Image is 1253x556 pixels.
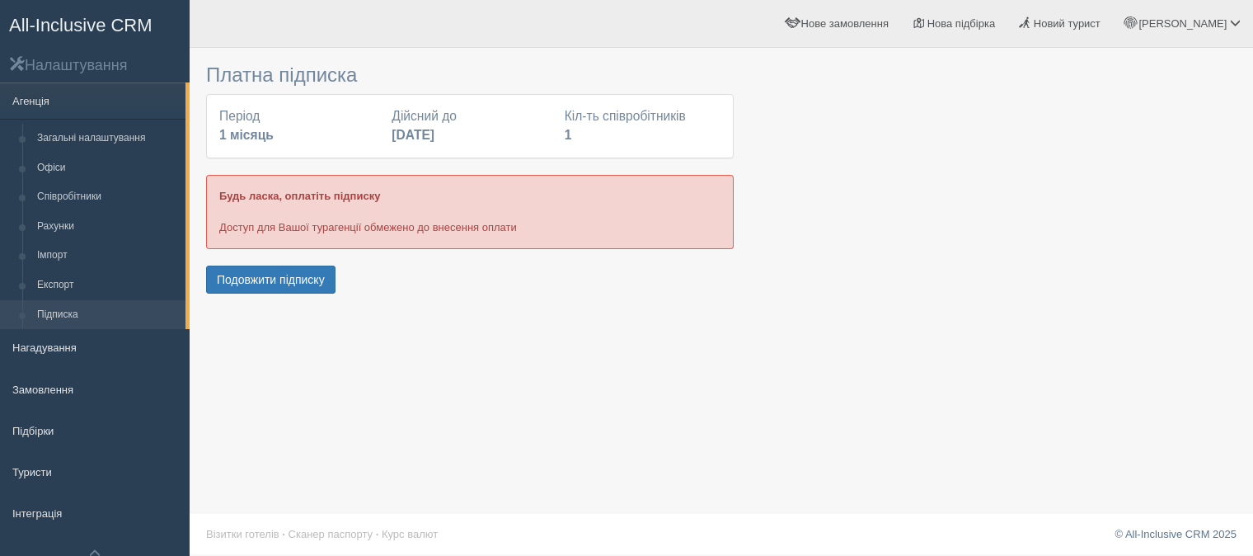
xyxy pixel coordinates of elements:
div: Доступ для Вашої турагенції обмежено до внесення оплати [206,175,734,248]
a: Підписка [30,300,185,330]
div: Кіл-ть співробітників [556,107,729,145]
span: [PERSON_NAME] [1138,17,1227,30]
h3: Платна підписка [206,64,734,86]
a: © All-Inclusive CRM 2025 [1115,528,1237,540]
span: Нова підбірка [927,17,996,30]
a: Співробітники [30,182,185,212]
b: 1 [565,128,572,142]
span: All-Inclusive CRM [9,15,153,35]
a: Офіси [30,153,185,183]
a: All-Inclusive CRM [1,1,189,46]
button: Подовжити підписку [206,266,336,294]
span: Нове замовлення [801,17,889,30]
span: Новий турист [1034,17,1100,30]
a: Сканер паспорту [289,528,373,540]
b: 1 місяць [219,128,274,142]
b: [DATE] [392,128,434,142]
a: Імпорт [30,241,185,271]
a: Експорт [30,271,185,300]
b: Будь ласка, оплатіть підписку [219,190,380,202]
div: Дійсний до [383,107,556,145]
a: Рахунки [30,212,185,242]
a: Візитки готелів [206,528,279,540]
div: Період [211,107,383,145]
a: Загальні налаштування [30,124,185,153]
span: · [282,528,285,540]
span: · [376,528,379,540]
a: Курс валют [382,528,438,540]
